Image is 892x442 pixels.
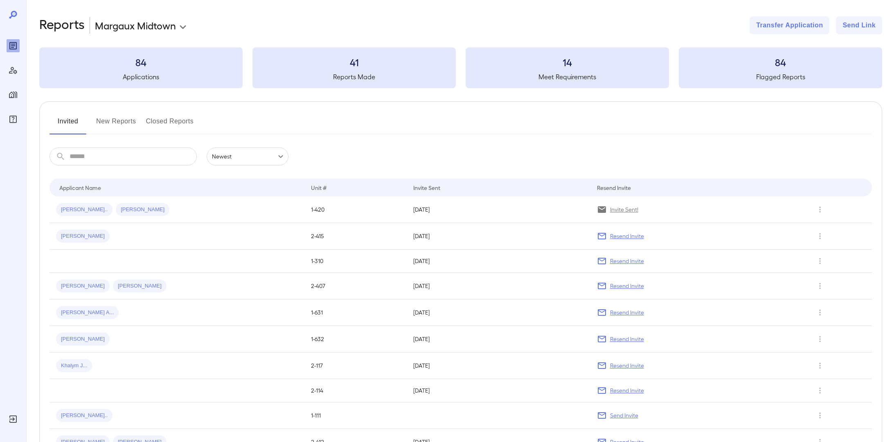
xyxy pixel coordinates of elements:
[56,412,113,420] span: [PERSON_NAME]..
[407,250,590,273] td: [DATE]
[116,206,169,214] span: [PERSON_NAME]
[59,183,101,192] div: Applicant Name
[813,359,827,372] button: Row Actions
[56,282,110,290] span: [PERSON_NAME]
[610,308,644,317] p: Resend Invite
[597,183,631,192] div: Resend Invite
[39,47,882,88] summary: 84Applications41Reports Made14Meet Requirements84Flagged Reports
[407,379,590,402] td: [DATE]
[7,413,20,426] div: Log Out
[207,147,288,165] div: Newest
[304,353,406,379] td: 2-117
[407,299,590,326] td: [DATE]
[96,115,136,134] button: New Reports
[750,16,829,34] button: Transfer Application
[679,56,882,69] h3: 84
[39,56,243,69] h3: 84
[407,326,590,353] td: [DATE]
[304,196,406,223] td: 1-420
[304,250,406,273] td: 1-310
[95,19,176,32] p: Margaux Midtown
[466,56,669,69] h3: 14
[113,282,167,290] span: [PERSON_NAME]
[7,88,20,101] div: Manage Properties
[252,56,456,69] h3: 41
[813,409,827,422] button: Row Actions
[304,379,406,402] td: 2-114
[610,335,644,343] p: Resend Invite
[813,333,827,346] button: Row Actions
[836,16,882,34] button: Send Link
[407,196,590,223] td: [DATE]
[252,72,456,82] h5: Reports Made
[610,386,644,395] p: Resend Invite
[39,72,243,82] h5: Applications
[610,282,644,290] p: Resend Invite
[146,115,194,134] button: Closed Reports
[39,16,85,34] h2: Reports
[610,362,644,370] p: Resend Invite
[413,183,440,192] div: Invite Sent
[407,273,590,299] td: [DATE]
[813,306,827,319] button: Row Actions
[610,411,638,420] p: Send Invite
[304,326,406,353] td: 1-632
[610,257,644,265] p: Resend Invite
[7,39,20,52] div: Reports
[311,183,327,192] div: Unit #
[407,353,590,379] td: [DATE]
[407,223,590,250] td: [DATE]
[610,205,638,214] p: Invite Sent!
[813,254,827,268] button: Row Actions
[813,230,827,243] button: Row Actions
[304,402,406,429] td: 1-111
[304,299,406,326] td: 1-631
[304,223,406,250] td: 2-415
[304,273,406,299] td: 2-407
[56,335,110,343] span: [PERSON_NAME]
[56,232,110,240] span: [PERSON_NAME]
[7,113,20,126] div: FAQ
[813,203,827,216] button: Row Actions
[7,64,20,77] div: Manage Users
[610,232,644,240] p: Resend Invite
[679,72,882,82] h5: Flagged Reports
[56,309,119,317] span: [PERSON_NAME] A...
[50,115,86,134] button: Invited
[466,72,669,82] h5: Meet Requirements
[56,206,113,214] span: [PERSON_NAME]..
[813,384,827,397] button: Row Actions
[813,279,827,292] button: Row Actions
[56,362,92,370] span: Khalym J...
